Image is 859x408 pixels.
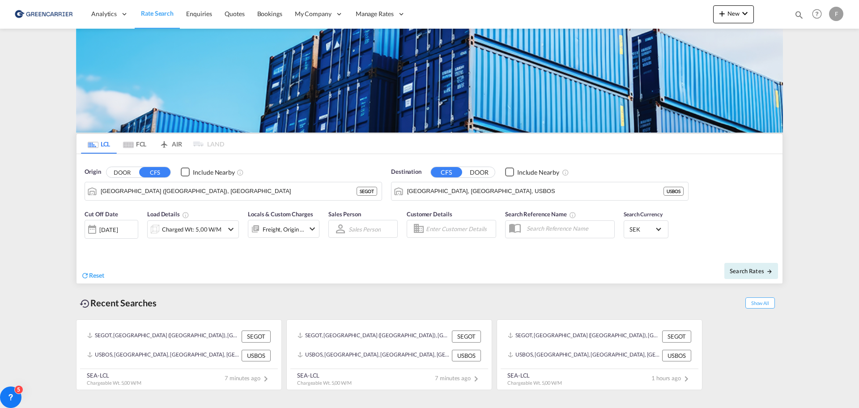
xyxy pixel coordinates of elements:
[87,331,239,342] div: SEGOT, Gothenburg (Goteborg), Sweden, Northern Europe, Europe
[662,350,691,361] div: USBOS
[186,10,212,17] span: Enquiries
[794,10,804,23] div: icon-magnify
[248,210,313,218] span: Locals & Custom Charges
[181,167,235,177] md-checkbox: Checkbox No Ink
[248,220,319,238] div: Freight Origin Destinationicon-chevron-down
[435,374,481,382] span: 7 minutes ago
[681,374,692,384] md-icon: icon-chevron-right
[452,350,481,361] div: USBOS
[829,7,843,21] div: F
[85,167,101,176] span: Origin
[713,5,754,23] button: icon-plus 400-fgNewicon-chevron-down
[357,187,377,196] div: SEGOT
[629,223,663,236] md-select: Select Currency: kr SEKSweden Krona
[89,271,104,279] span: Reset
[87,371,141,379] div: SEA-LCL
[717,8,727,19] md-icon: icon-plus 400-fg
[809,6,825,21] span: Help
[225,10,244,17] span: Quotes
[452,331,481,342] div: SEGOT
[81,134,117,154] md-tab-item: LCL
[740,8,750,19] md-icon: icon-chevron-down
[809,6,829,22] div: Help
[328,210,361,218] span: Sales Person
[242,331,271,342] div: SEGOT
[794,10,804,20] md-icon: icon-magnify
[295,9,332,18] span: My Company
[508,331,660,342] div: SEGOT, Gothenburg (Goteborg), Sweden, Northern Europe, Europe
[85,210,118,218] span: Cut Off Date
[91,9,117,18] span: Analytics
[117,134,153,154] md-tab-item: FCL
[76,319,282,390] recent-search-card: SEGOT, [GEOGRAPHIC_DATA] ([GEOGRAPHIC_DATA]), [GEOGRAPHIC_DATA], [GEOGRAPHIC_DATA], [GEOGRAPHIC_D...
[507,380,562,386] span: Chargeable Wt. 5,00 W/M
[663,187,684,196] div: USBOS
[569,211,576,219] md-icon: Your search will be saved by the below given name
[81,134,224,154] md-pagination-wrapper: Use the left and right arrow keys to navigate between tabs
[766,268,773,275] md-icon: icon-arrow-right
[162,223,221,236] div: Charged Wt: 5,00 W/M
[76,293,160,313] div: Recent Searches
[182,211,189,219] md-icon: Chargeable Weight
[147,220,239,238] div: Charged Wt: 5,00 W/Micon-chevron-down
[407,185,663,198] input: Search by Port
[464,167,495,177] button: DOOR
[81,271,89,279] md-icon: icon-refresh
[159,139,170,146] md-icon: icon-airplane
[286,319,492,390] recent-search-card: SEGOT, [GEOGRAPHIC_DATA] ([GEOGRAPHIC_DATA]), [GEOGRAPHIC_DATA], [GEOGRAPHIC_DATA], [GEOGRAPHIC_D...
[257,10,282,17] span: Bookings
[307,223,318,234] md-icon: icon-chevron-down
[80,298,90,309] md-icon: icon-backup-restore
[497,319,702,390] recent-search-card: SEGOT, [GEOGRAPHIC_DATA] ([GEOGRAPHIC_DATA]), [GEOGRAPHIC_DATA], [GEOGRAPHIC_DATA], [GEOGRAPHIC_D...
[87,380,141,386] span: Chargeable Wt. 5,00 W/M
[505,167,559,177] md-checkbox: Checkbox No Ink
[87,350,239,361] div: USBOS, Boston, MA, United States, North America, Americas
[101,185,357,198] input: Search by Port
[724,263,778,279] button: Search Ratesicon-arrow-right
[298,331,450,342] div: SEGOT, Gothenburg (Goteborg), Sweden, Northern Europe, Europe
[85,220,138,239] div: [DATE]
[225,374,271,382] span: 7 minutes ago
[407,210,452,218] span: Customer Details
[225,224,236,235] md-icon: icon-chevron-down
[730,267,773,275] span: Search Rates
[147,210,189,218] span: Load Details
[242,350,271,361] div: USBOS
[263,223,305,236] div: Freight Origin Destination
[348,223,382,236] md-select: Sales Person
[662,331,691,342] div: SEGOT
[426,222,493,236] input: Enter Customer Details
[505,210,576,218] span: Search Reference Name
[562,169,569,176] md-icon: Unchecked: Ignores neighbouring ports when fetching rates.Checked : Includes neighbouring ports w...
[77,154,782,283] div: Origin DOOR CFS Checkbox No InkUnchecked: Ignores neighbouring ports when fetching rates.Checked ...
[141,9,174,17] span: Rate Search
[517,168,559,177] div: Include Nearby
[193,168,235,177] div: Include Nearby
[507,371,562,379] div: SEA-LCL
[76,29,783,133] img: GreenCarrierFCL_LCL.png
[391,167,421,176] span: Destination
[237,169,244,176] md-icon: Unchecked: Ignores neighbouring ports when fetching rates.Checked : Includes neighbouring ports w...
[85,238,91,250] md-datepicker: Select
[471,374,481,384] md-icon: icon-chevron-right
[297,380,352,386] span: Chargeable Wt. 5,00 W/M
[99,226,118,234] div: [DATE]
[297,371,352,379] div: SEA-LCL
[153,134,188,154] md-tab-item: AIR
[651,374,692,382] span: 1 hours ago
[13,4,74,24] img: 609dfd708afe11efa14177256b0082fb.png
[624,211,663,218] span: Search Currency
[139,167,170,177] button: CFS
[356,9,394,18] span: Manage Rates
[431,167,462,177] button: CFS
[81,271,104,281] div: icon-refreshReset
[85,182,382,200] md-input-container: Gothenburg (Goteborg), SEGOT
[298,350,450,361] div: USBOS, Boston, MA, United States, North America, Americas
[522,222,614,235] input: Search Reference Name
[391,182,688,200] md-input-container: Boston, MA, USBOS
[260,374,271,384] md-icon: icon-chevron-right
[717,10,750,17] span: New
[745,297,775,309] span: Show All
[106,167,138,177] button: DOOR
